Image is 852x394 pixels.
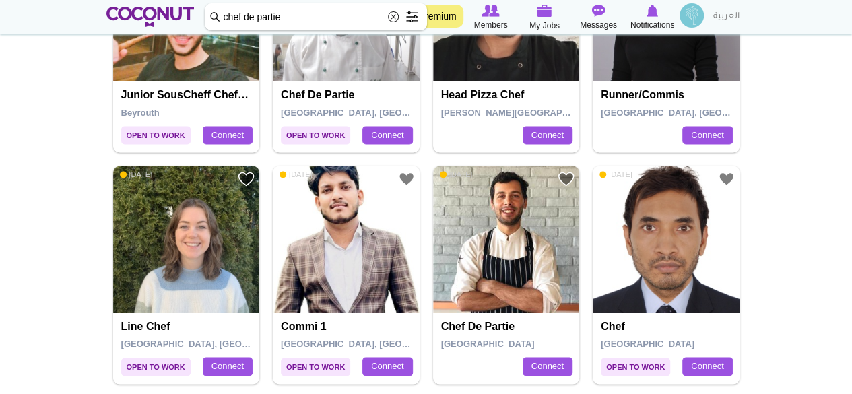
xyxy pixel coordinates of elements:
input: Search members by role or city [205,3,427,30]
span: Open to Work [601,358,670,376]
a: Connect [523,126,572,145]
span: Beyrouth [121,108,160,118]
span: [GEOGRAPHIC_DATA], [GEOGRAPHIC_DATA] [601,108,793,118]
a: Add to Favourites [398,170,415,187]
span: [DATE] [440,170,473,179]
img: Browse Members [482,5,499,17]
a: Messages Messages [572,3,626,32]
a: Connect [682,357,732,376]
span: [GEOGRAPHIC_DATA] [601,339,694,349]
a: Add to Favourites [718,170,735,187]
h4: Runner/Commis [601,89,735,101]
span: [GEOGRAPHIC_DATA] [441,339,535,349]
img: My Jobs [537,5,552,17]
h4: Chef de Partie [441,321,575,333]
span: [PERSON_NAME][GEOGRAPHIC_DATA] [441,108,608,118]
a: Connect [523,357,572,376]
h4: Chef de Partie [281,89,415,101]
a: Connect [682,126,732,145]
img: Notifications [647,5,658,17]
span: Open to Work [281,358,350,376]
span: Notifications [630,18,674,32]
a: Connect [203,357,253,376]
h4: Chef [601,321,735,333]
img: Home [106,7,195,27]
a: العربية [707,3,746,30]
span: Open to Work [121,358,191,376]
a: Notifications Notifications [626,3,680,32]
h4: Commi 1 [281,321,415,333]
h4: Junior sousCheff chefde partie [121,89,255,101]
span: My Jobs [529,19,560,32]
span: Open to Work [121,126,191,144]
span: [GEOGRAPHIC_DATA], [GEOGRAPHIC_DATA] [121,339,313,349]
img: Messages [592,5,605,17]
a: Go Premium [397,5,463,28]
h4: Head Pizza Chef [441,89,575,101]
a: Connect [362,126,412,145]
span: [DATE] [599,170,632,179]
a: Add to Favourites [238,170,255,187]
a: My Jobs My Jobs [518,3,572,32]
a: Add to Favourites [558,170,575,187]
span: [DATE] [280,170,313,179]
h4: Line Chef [121,321,255,333]
span: [GEOGRAPHIC_DATA], [GEOGRAPHIC_DATA] [281,339,473,349]
span: [DATE] [120,170,153,179]
a: Connect [362,357,412,376]
span: Members [473,18,507,32]
a: Browse Members Members [464,3,518,32]
span: Messages [580,18,617,32]
span: [GEOGRAPHIC_DATA], [GEOGRAPHIC_DATA] [281,108,473,118]
span: Open to Work [281,126,350,144]
a: Connect [203,126,253,145]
